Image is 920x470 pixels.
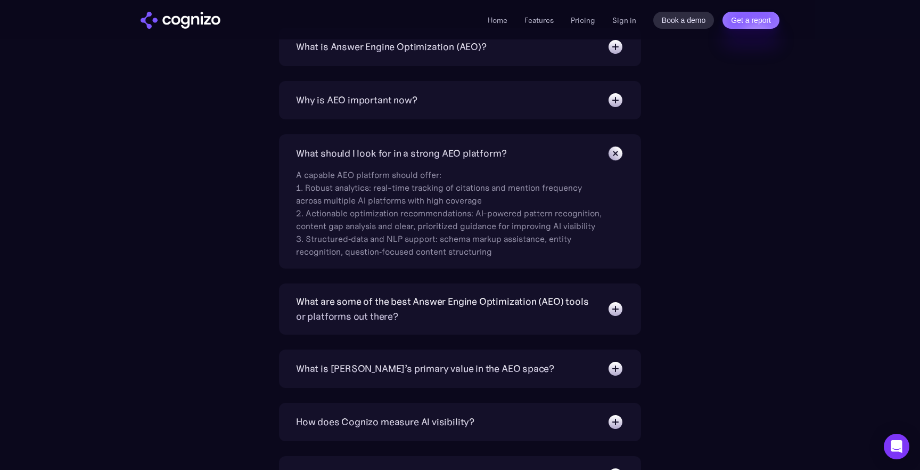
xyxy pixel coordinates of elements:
[296,146,506,161] div: What should I look for in a strong AEO platform?
[296,294,596,324] div: What are some of the best Answer Engine Optimization (AEO) tools or platforms out there?
[488,15,507,25] a: Home
[296,39,487,54] div: What is Answer Engine Optimization (AEO)?
[296,415,474,430] div: How does Cognizo measure AI visibility?
[296,93,417,108] div: Why is AEO important now?
[296,162,605,258] div: A capable AEO platform should offer: 1. Robust analytics: real-time tracking of citations and men...
[524,15,554,25] a: Features
[141,12,220,29] a: home
[296,361,554,376] div: What is [PERSON_NAME]’s primary value in the AEO space?
[884,434,909,459] div: Open Intercom Messenger
[571,15,595,25] a: Pricing
[141,12,220,29] img: cognizo logo
[653,12,714,29] a: Book a demo
[612,14,636,27] a: Sign in
[722,12,779,29] a: Get a report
